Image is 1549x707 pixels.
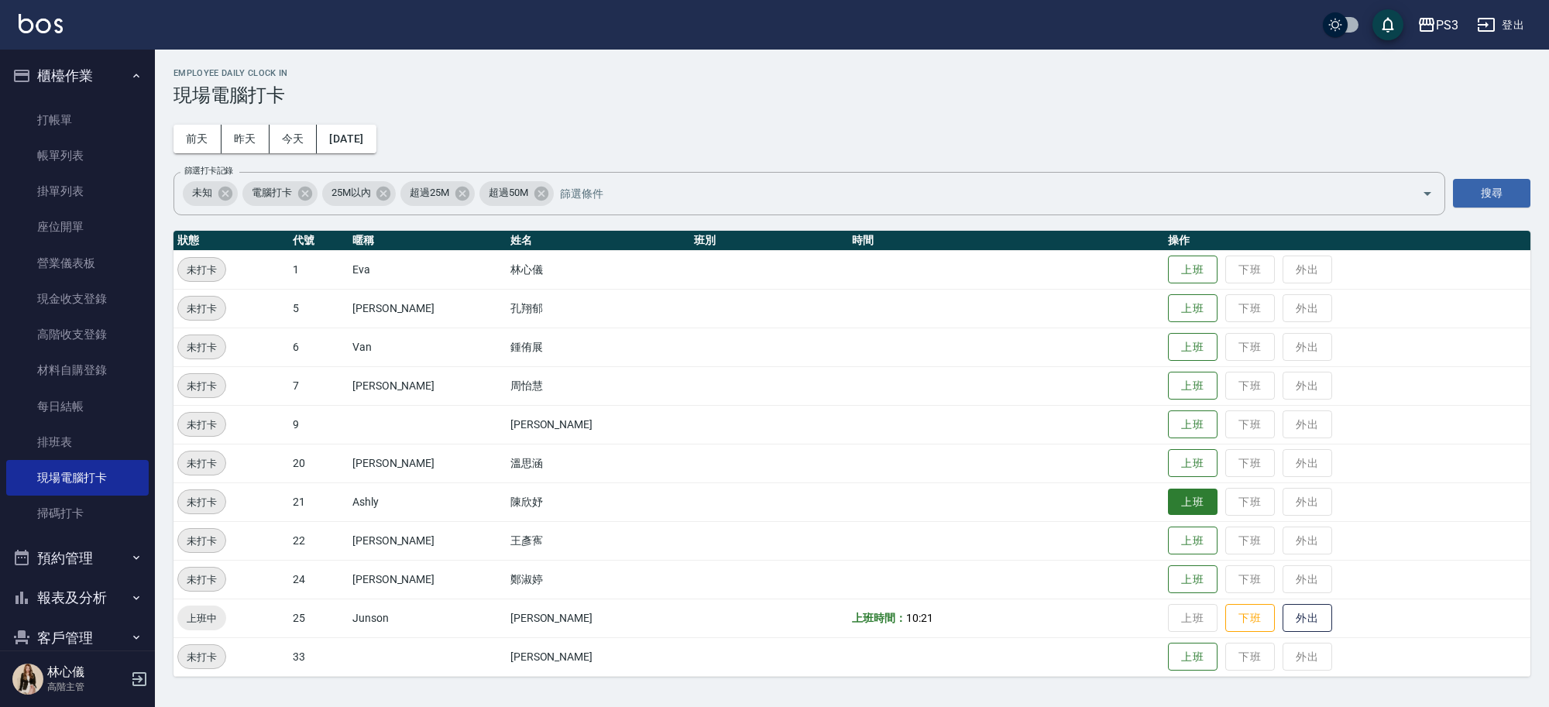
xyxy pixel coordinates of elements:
[19,14,63,33] img: Logo
[349,231,507,251] th: 暱稱
[507,599,690,637] td: [PERSON_NAME]
[1415,181,1440,206] button: Open
[178,494,225,510] span: 未打卡
[178,378,225,394] span: 未打卡
[178,533,225,549] span: 未打卡
[289,250,349,289] td: 1
[173,68,1530,78] h2: Employee Daily Clock In
[6,578,149,618] button: 報表及分析
[6,209,149,245] a: 座位開單
[289,560,349,599] td: 24
[270,125,318,153] button: 今天
[906,612,933,624] span: 10:21
[1372,9,1403,40] button: save
[349,444,507,482] td: [PERSON_NAME]
[507,250,690,289] td: 林心儀
[1436,15,1458,35] div: PS3
[289,637,349,676] td: 33
[1471,11,1530,39] button: 登出
[1168,643,1218,671] button: 上班
[507,366,690,405] td: 周怡慧
[1168,294,1218,323] button: 上班
[848,231,1164,251] th: 時間
[479,181,554,206] div: 超過50M
[507,289,690,328] td: 孔翔郁
[178,571,225,588] span: 未打卡
[556,180,1395,207] input: 篩選條件
[6,496,149,531] a: 掃碼打卡
[242,185,301,201] span: 電腦打卡
[289,328,349,366] td: 6
[479,185,538,201] span: 超過50M
[222,125,270,153] button: 昨天
[6,424,149,460] a: 排班表
[173,84,1530,106] h3: 現場電腦打卡
[349,599,507,637] td: Junson
[400,181,475,206] div: 超過25M
[289,599,349,637] td: 25
[1168,489,1218,516] button: 上班
[507,637,690,676] td: [PERSON_NAME]
[6,173,149,209] a: 掛單列表
[400,185,459,201] span: 超過25M
[1283,604,1332,633] button: 外出
[6,460,149,496] a: 現場電腦打卡
[349,289,507,328] td: [PERSON_NAME]
[178,649,225,665] span: 未打卡
[178,339,225,355] span: 未打卡
[183,181,238,206] div: 未知
[47,664,126,680] h5: 林心儀
[242,181,318,206] div: 電腦打卡
[6,102,149,138] a: 打帳單
[289,366,349,405] td: 7
[317,125,376,153] button: [DATE]
[507,231,690,251] th: 姓名
[6,352,149,388] a: 材料自購登錄
[1168,527,1218,555] button: 上班
[349,366,507,405] td: [PERSON_NAME]
[507,328,690,366] td: 鍾侑展
[289,231,349,251] th: 代號
[1168,333,1218,362] button: 上班
[184,165,233,177] label: 篩選打卡記錄
[177,610,226,626] span: 上班中
[1164,231,1530,251] th: 操作
[289,521,349,560] td: 22
[289,482,349,521] td: 21
[1168,565,1218,594] button: 上班
[1411,9,1465,41] button: PS3
[507,521,690,560] td: 王彥寯
[12,664,43,695] img: Person
[507,444,690,482] td: 溫思涵
[6,317,149,352] a: 高階收支登錄
[6,56,149,96] button: 櫃檯作業
[690,231,848,251] th: 班別
[178,300,225,317] span: 未打卡
[6,281,149,317] a: 現金收支登錄
[507,482,690,521] td: 陳欣妤
[322,181,397,206] div: 25M以內
[6,245,149,281] a: 營業儀表板
[349,521,507,560] td: [PERSON_NAME]
[349,482,507,521] td: Ashly
[173,231,289,251] th: 狀態
[1225,604,1275,633] button: 下班
[289,289,349,328] td: 5
[507,560,690,599] td: 鄭淑婷
[178,455,225,472] span: 未打卡
[1168,256,1218,284] button: 上班
[1168,372,1218,400] button: 上班
[47,680,126,694] p: 高階主管
[178,417,225,433] span: 未打卡
[6,618,149,658] button: 客戶管理
[349,328,507,366] td: Van
[6,538,149,578] button: 預約管理
[289,405,349,444] td: 9
[852,612,906,624] b: 上班時間：
[183,185,222,201] span: 未知
[507,405,690,444] td: [PERSON_NAME]
[349,250,507,289] td: Eva
[178,262,225,278] span: 未打卡
[289,444,349,482] td: 20
[349,560,507,599] td: [PERSON_NAME]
